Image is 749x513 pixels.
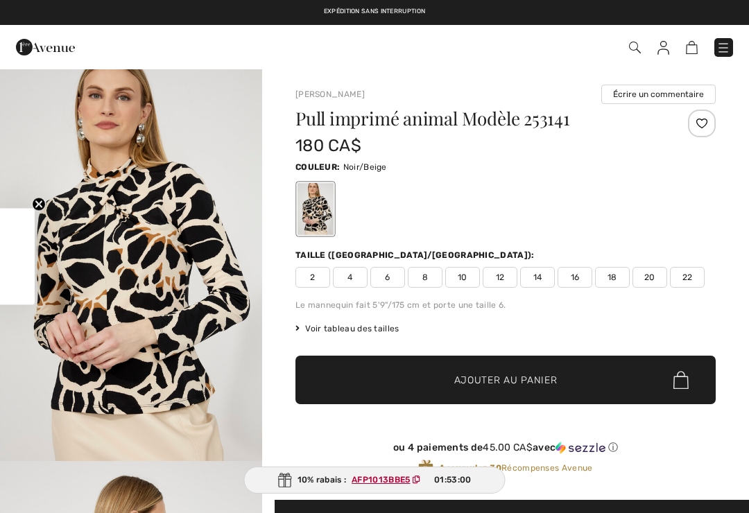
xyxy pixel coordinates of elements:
[295,442,716,454] div: ou 4 paiements de avec
[686,41,698,54] img: Panier d'achat
[278,473,292,487] img: Gift.svg
[333,267,368,288] span: 4
[295,89,365,99] a: [PERSON_NAME]
[295,356,716,404] button: Ajouter au panier
[295,136,361,155] span: 180 CA$
[434,473,471,486] span: 01:53:00
[343,162,387,172] span: Noir/Beige
[295,267,330,288] span: 2
[629,42,641,53] img: Recherche
[295,162,340,172] span: Couleur:
[295,322,399,335] span: Voir tableau des tailles
[16,40,75,53] a: 1ère Avenue
[295,442,716,459] div: ou 4 paiements de45.00 CA$avecSezzle Cliquez pour en savoir plus sur Sezzle
[418,459,433,478] img: Récompenses Avenue
[370,267,405,288] span: 6
[558,267,592,288] span: 16
[595,267,630,288] span: 18
[244,467,506,494] div: 10% rabais :
[657,41,669,55] img: Mes infos
[439,462,592,474] span: Récompenses Avenue
[352,475,410,485] ins: AFP1013BBE5
[716,41,730,55] img: Menu
[556,442,605,454] img: Sezzle
[673,371,689,389] img: Bag.svg
[520,267,555,288] span: 14
[483,442,533,453] span: 45.00 CA$
[670,267,705,288] span: 22
[32,198,46,211] button: Close teaser
[632,267,667,288] span: 20
[408,267,442,288] span: 8
[295,110,646,128] h1: Pull imprimé animal Modèle 253141
[295,299,716,311] div: Le mannequin fait 5'9"/175 cm et porte une taille 6.
[439,463,501,473] strong: Accumulez 30
[16,33,75,61] img: 1ère Avenue
[445,267,480,288] span: 10
[298,183,334,235] div: Noir/Beige
[483,267,517,288] span: 12
[295,249,537,261] div: Taille ([GEOGRAPHIC_DATA]/[GEOGRAPHIC_DATA]):
[454,373,558,388] span: Ajouter au panier
[601,85,716,104] button: Écrire un commentaire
